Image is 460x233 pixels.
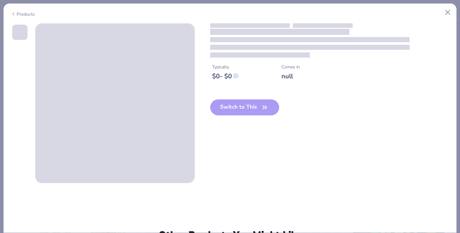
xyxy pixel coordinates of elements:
[212,64,238,70] div: Typically
[281,64,300,70] div: Comes In
[11,11,35,18] div: Products
[442,6,454,19] button: Close
[212,72,238,80] div: $ 0 - $ 0
[281,72,300,80] div: null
